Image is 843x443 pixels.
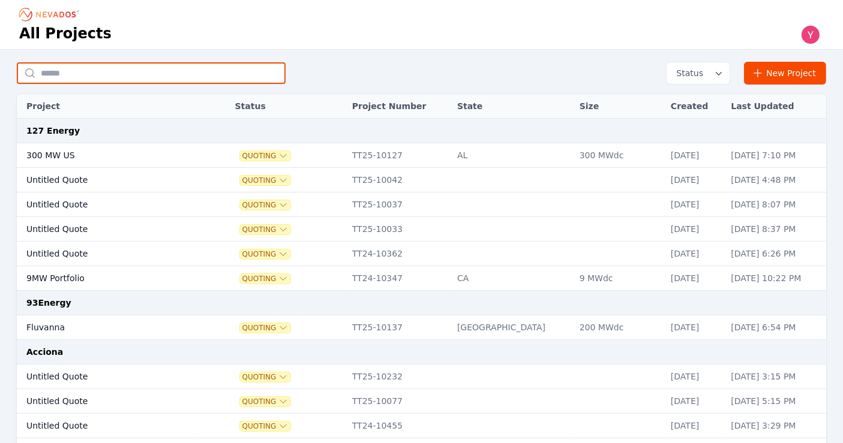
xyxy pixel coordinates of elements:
td: 300 MW US [17,143,200,168]
td: Fluvanna [17,315,200,340]
tr: Untitled QuoteQuotingTT25-10232[DATE][DATE] 3:15 PM [17,364,826,389]
td: TT24-10362 [346,242,451,266]
td: 93Energy [17,291,826,315]
tr: Untitled QuoteQuotingTT24-10455[DATE][DATE] 3:29 PM [17,414,826,438]
tr: Untitled QuoteQuotingTT25-10037[DATE][DATE] 8:07 PM [17,192,826,217]
th: Project [17,94,200,119]
td: TT25-10042 [346,168,451,192]
button: Quoting [240,176,291,185]
td: 300 MWdc [574,143,665,168]
td: 127 Energy [17,119,826,143]
td: AL [451,143,574,168]
td: [DATE] [665,168,725,192]
td: [DATE] [665,389,725,414]
button: Quoting [240,249,291,259]
button: Quoting [240,151,291,161]
td: Untitled Quote [17,192,200,217]
tr: Untitled QuoteQuotingTT25-10033[DATE][DATE] 8:37 PM [17,217,826,242]
button: Status [667,62,730,84]
td: [DATE] [665,242,725,266]
td: TT25-10077 [346,389,451,414]
button: Quoting [240,274,291,284]
td: [DATE] 7:10 PM [725,143,826,168]
tr: Untitled QuoteQuotingTT25-10077[DATE][DATE] 5:15 PM [17,389,826,414]
td: Untitled Quote [17,242,200,266]
tr: 300 MW USQuotingTT25-10127AL300 MWdc[DATE][DATE] 7:10 PM [17,143,826,168]
td: [DATE] [665,192,725,217]
td: CA [451,266,574,291]
th: Created [665,94,725,119]
td: [DATE] [665,143,725,168]
span: Status [671,67,703,79]
td: [DATE] [665,266,725,291]
button: Quoting [240,372,291,382]
td: TT25-10232 [346,364,451,389]
td: [DATE] 10:22 PM [725,266,826,291]
tr: Untitled QuoteQuotingTT25-10042[DATE][DATE] 4:48 PM [17,168,826,192]
td: [DATE] [665,315,725,340]
td: [DATE] 8:07 PM [725,192,826,217]
td: Untitled Quote [17,217,200,242]
th: Status [229,94,346,119]
td: [DATE] 5:15 PM [725,389,826,414]
td: [DATE] 8:37 PM [725,217,826,242]
td: TT24-10347 [346,266,451,291]
th: Size [574,94,665,119]
td: Untitled Quote [17,389,200,414]
th: Project Number [346,94,451,119]
img: Yoni Bennett [801,25,820,44]
td: [DATE] [665,217,725,242]
button: Quoting [240,200,291,210]
td: Untitled Quote [17,414,200,438]
tr: 9MW PortfolioQuotingTT24-10347CA9 MWdc[DATE][DATE] 10:22 PM [17,266,826,291]
button: Quoting [240,421,291,431]
td: [DATE] 6:26 PM [725,242,826,266]
td: [DATE] 4:48 PM [725,168,826,192]
td: [GEOGRAPHIC_DATA] [451,315,574,340]
td: 9MW Portfolio [17,266,200,291]
td: Acciona [17,340,826,364]
tr: FluvannaQuotingTT25-10137[GEOGRAPHIC_DATA]200 MWdc[DATE][DATE] 6:54 PM [17,315,826,340]
td: TT25-10137 [346,315,451,340]
td: TT24-10455 [346,414,451,438]
nav: Breadcrumb [19,5,83,24]
td: [DATE] 6:54 PM [725,315,826,340]
button: Quoting [240,397,291,406]
td: TT25-10033 [346,217,451,242]
a: New Project [744,62,826,85]
th: State [451,94,574,119]
td: 9 MWdc [574,266,665,291]
td: Untitled Quote [17,364,200,389]
td: 200 MWdc [574,315,665,340]
td: [DATE] 3:15 PM [725,364,826,389]
h1: All Projects [19,24,112,43]
td: TT25-10127 [346,143,451,168]
td: [DATE] 3:29 PM [725,414,826,438]
td: TT25-10037 [346,192,451,217]
th: Last Updated [725,94,826,119]
td: [DATE] [665,364,725,389]
td: Untitled Quote [17,168,200,192]
button: Quoting [240,323,291,333]
button: Quoting [240,225,291,234]
td: [DATE] [665,414,725,438]
tr: Untitled QuoteQuotingTT24-10362[DATE][DATE] 6:26 PM [17,242,826,266]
